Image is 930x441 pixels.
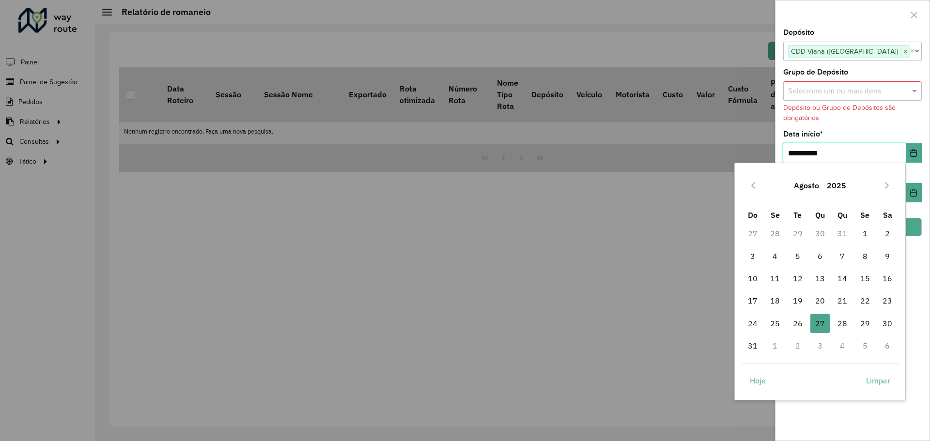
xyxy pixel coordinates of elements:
td: 30 [876,312,899,335]
td: 11 [764,267,786,289]
span: Clear all [910,46,914,57]
button: Next Month [879,178,895,193]
span: 14 [833,269,852,288]
span: 17 [743,291,762,310]
label: Depósito [783,27,814,38]
td: 9 [876,245,899,267]
span: 22 [855,291,875,310]
td: 26 [786,312,808,335]
td: 10 [742,267,764,289]
span: 20 [810,291,830,310]
span: 27 [810,314,830,333]
button: Choose Month [790,174,823,197]
td: 3 [742,245,764,267]
td: 25 [764,312,786,335]
span: 21 [833,291,852,310]
td: 14 [831,267,853,289]
td: 1 [764,335,786,357]
td: 2 [876,222,899,244]
td: 5 [854,335,876,357]
td: 30 [809,222,831,244]
td: 15 [854,267,876,289]
span: 5 [788,246,807,266]
span: 25 [765,314,785,333]
td: 17 [742,289,764,312]
span: 12 [788,269,807,288]
span: Do [748,210,758,220]
span: 3 [743,246,762,266]
span: 7 [833,246,852,266]
span: 26 [788,314,807,333]
td: 31 [831,222,853,244]
span: 4 [765,246,785,266]
td: 27 [809,312,831,335]
td: 29 [786,222,808,244]
span: Limpar [866,375,890,386]
td: 16 [876,267,899,289]
button: Choose Date [906,183,922,202]
span: 30 [878,314,897,333]
td: 28 [831,312,853,335]
span: 2 [878,224,897,243]
span: 28 [833,314,852,333]
td: 27 [742,222,764,244]
td: 18 [764,289,786,312]
span: 23 [878,291,897,310]
span: 9 [878,246,897,266]
td: 6 [809,245,831,267]
td: 21 [831,289,853,312]
td: 4 [831,335,853,357]
button: Previous Month [745,178,761,193]
span: Qu [815,210,825,220]
button: Choose Date [906,143,922,163]
td: 31 [742,335,764,357]
span: 13 [810,269,830,288]
span: 24 [743,314,762,333]
span: Hoje [750,375,766,386]
label: Data início [783,128,823,140]
span: CDD Viana ([GEOGRAPHIC_DATA]) [789,46,901,57]
span: Sa [883,210,892,220]
td: 7 [831,245,853,267]
span: 29 [855,314,875,333]
td: 22 [854,289,876,312]
span: Se [771,210,780,220]
span: 6 [810,246,830,266]
button: Limpar [858,371,899,390]
label: Grupo de Depósito [783,66,848,78]
div: Choose Date [734,163,906,400]
formly-validation-message: Depósito ou Grupo de Depósitos são obrigatórios [783,104,896,122]
span: 16 [878,269,897,288]
td: 6 [876,335,899,357]
span: Se [860,210,869,220]
span: 11 [765,269,785,288]
td: 4 [764,245,786,267]
span: 15 [855,269,875,288]
span: 10 [743,269,762,288]
span: 18 [765,291,785,310]
td: 8 [854,245,876,267]
span: 19 [788,291,807,310]
td: 19 [786,289,808,312]
td: 28 [764,222,786,244]
td: 12 [786,267,808,289]
td: 13 [809,267,831,289]
td: 5 [786,245,808,267]
td: 3 [809,335,831,357]
button: Choose Year [823,174,850,197]
span: Te [793,210,802,220]
span: Qu [837,210,847,220]
td: 2 [786,335,808,357]
button: Hoje [742,371,774,390]
span: 31 [743,336,762,355]
td: 29 [854,312,876,335]
td: 1 [854,222,876,244]
span: 1 [855,224,875,243]
span: × [901,46,910,58]
td: 20 [809,289,831,312]
td: 23 [876,289,899,312]
span: 8 [855,246,875,266]
td: 24 [742,312,764,335]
